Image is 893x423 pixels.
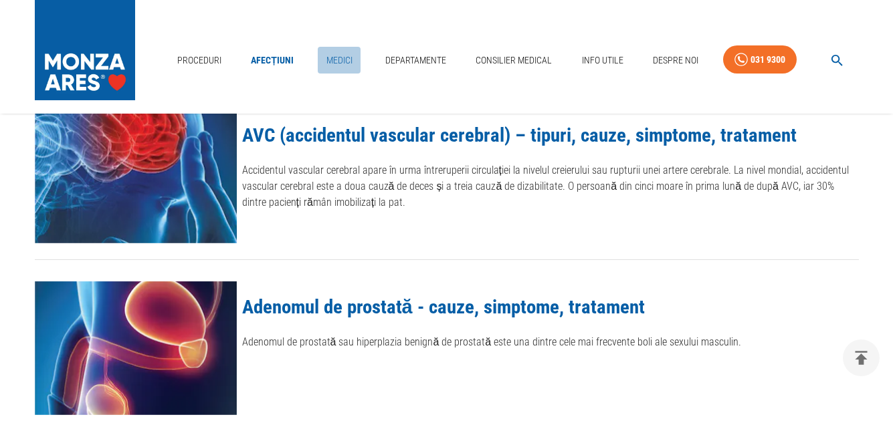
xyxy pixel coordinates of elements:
[35,281,237,415] img: Adenomul de prostată - cauze, simptome, tratament
[242,295,645,318] a: Adenomul de prostată - cauze, simptome, tratament
[242,124,797,146] a: AVC (accidentul vascular cerebral) – tipuri, cauze, simptome, tratament
[245,47,299,74] a: Afecțiuni
[648,47,704,74] a: Despre Noi
[577,47,629,74] a: Info Utile
[242,162,859,210] p: Accidentul vascular cerebral apare în urma întreruperii circulației la nivelul creierului sau rup...
[470,47,557,74] a: Consilier Medical
[723,45,797,74] a: 031 9300
[172,47,227,74] a: Proceduri
[318,47,361,74] a: Medici
[751,51,785,68] div: 031 9300
[843,339,880,376] button: delete
[242,334,859,350] p: Adenomul de prostată sau hiperplazia benignă de prostată este una dintre cele mai frecvente boli ...
[380,47,452,74] a: Departamente
[35,110,237,243] img: AVC (accidentul vascular cerebral) – tipuri, cauze, simptome, tratament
